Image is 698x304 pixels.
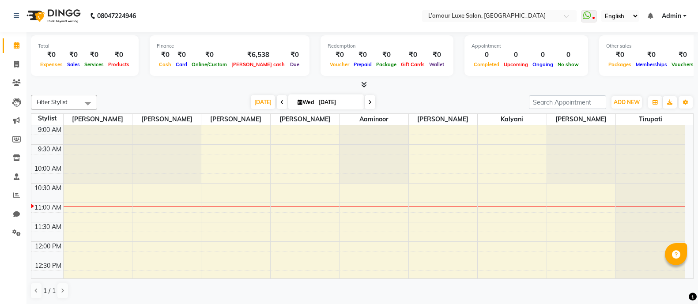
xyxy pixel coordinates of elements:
[340,114,408,125] span: Aaminoor
[38,50,65,60] div: ₹0
[33,222,63,232] div: 11:30 AM
[328,42,446,50] div: Redemption
[33,261,63,270] div: 12:30 PM
[374,61,399,68] span: Package
[502,61,530,68] span: Upcoming
[97,4,136,28] b: 08047224946
[409,114,477,125] span: [PERSON_NAME]
[295,99,316,105] span: Wed
[82,61,106,68] span: Services
[606,50,634,60] div: ₹0
[201,114,270,125] span: [PERSON_NAME]
[82,50,106,60] div: ₹0
[157,42,302,50] div: Finance
[271,114,339,125] span: [PERSON_NAME]
[547,114,615,125] span: [PERSON_NAME]
[472,50,502,60] div: 0
[38,61,65,68] span: Expenses
[174,50,189,60] div: ₹0
[174,61,189,68] span: Card
[669,50,696,60] div: ₹0
[529,95,606,109] input: Search Appointment
[36,145,63,154] div: 9:30 AM
[132,114,201,125] span: [PERSON_NAME]
[530,50,555,60] div: 0
[555,50,581,60] div: 0
[399,50,427,60] div: ₹0
[555,61,581,68] span: No show
[614,99,640,105] span: ADD NEW
[530,61,555,68] span: Ongoing
[33,184,63,193] div: 10:30 AM
[106,50,132,60] div: ₹0
[157,61,174,68] span: Cash
[36,125,63,135] div: 9:00 AM
[43,286,56,296] span: 1 / 1
[351,61,374,68] span: Prepaid
[33,203,63,212] div: 11:00 AM
[251,95,275,109] span: [DATE]
[634,50,669,60] div: ₹0
[106,61,132,68] span: Products
[157,50,174,60] div: ₹0
[65,61,82,68] span: Sales
[64,114,132,125] span: [PERSON_NAME]
[472,42,581,50] div: Appointment
[427,50,446,60] div: ₹0
[634,61,669,68] span: Memberships
[611,96,642,109] button: ADD NEW
[65,50,82,60] div: ₹0
[606,61,634,68] span: Packages
[328,61,351,68] span: Voucher
[669,61,696,68] span: Vouchers
[478,114,546,125] span: Kalyani
[189,61,229,68] span: Online/Custom
[33,242,63,251] div: 12:00 PM
[328,50,351,60] div: ₹0
[661,269,689,295] iframe: chat widget
[351,50,374,60] div: ₹0
[229,50,287,60] div: ₹6,538
[616,114,685,125] span: Tirupati
[399,61,427,68] span: Gift Cards
[288,61,302,68] span: Due
[229,61,287,68] span: [PERSON_NAME] cash
[427,61,446,68] span: Wallet
[374,50,399,60] div: ₹0
[38,42,132,50] div: Total
[662,11,681,21] span: Admin
[287,50,302,60] div: ₹0
[37,98,68,105] span: Filter Stylist
[33,164,63,173] div: 10:00 AM
[316,96,360,109] input: 2025-09-03
[502,50,530,60] div: 0
[23,4,83,28] img: logo
[189,50,229,60] div: ₹0
[31,114,63,123] div: Stylist
[472,61,502,68] span: Completed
